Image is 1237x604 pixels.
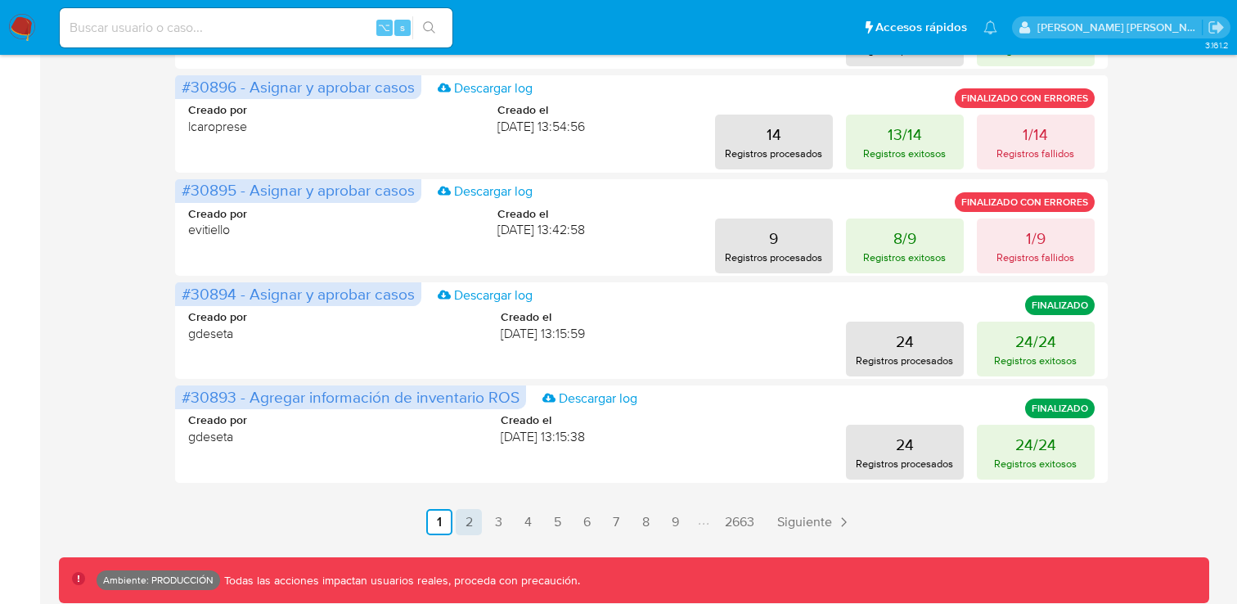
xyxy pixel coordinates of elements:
input: Buscar usuario o caso... [60,17,452,38]
p: Todas las acciones impactan usuarios reales, proceda con precaución. [220,573,580,588]
button: search-icon [412,16,446,39]
a: Salir [1208,19,1225,36]
span: Accesos rápidos [875,19,967,36]
a: Notificaciones [983,20,997,34]
p: Ambiente: PRODUCCIÓN [103,577,214,584]
span: s [400,20,405,35]
span: ⌥ [378,20,390,35]
span: 3.161.2 [1205,38,1229,52]
p: elkin.mantilla@mercadolibre.com.co [1037,20,1203,35]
